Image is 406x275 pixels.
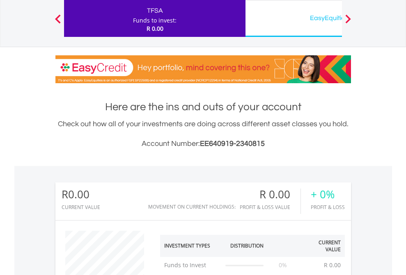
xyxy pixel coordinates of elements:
h1: Here are the ins and outs of your account [55,100,351,114]
span: R 0.00 [147,25,163,32]
button: Previous [50,18,66,27]
button: Next [340,18,356,27]
div: R 0.00 [240,189,300,200]
div: Funds to invest: [133,16,177,25]
th: Current Value [298,235,345,257]
span: EE640919-2340815 [200,140,265,148]
th: Investment Types [160,235,222,257]
div: Distribution [230,242,264,249]
div: Check out how all of your investments are doing across different asset classes you hold. [55,118,351,150]
div: Movement on Current Holdings: [148,204,236,209]
td: 0% [268,257,298,273]
div: Profit & Loss [311,205,345,210]
div: TFSA [69,5,241,16]
div: R0.00 [62,189,100,200]
div: CURRENT VALUE [62,205,100,210]
img: EasyCredit Promotion Banner [55,55,351,83]
h3: Account Number: [55,138,351,150]
td: Funds to Invest [160,257,222,273]
td: R 0.00 [320,257,345,273]
div: Profit & Loss Value [240,205,300,210]
div: + 0% [311,189,345,200]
